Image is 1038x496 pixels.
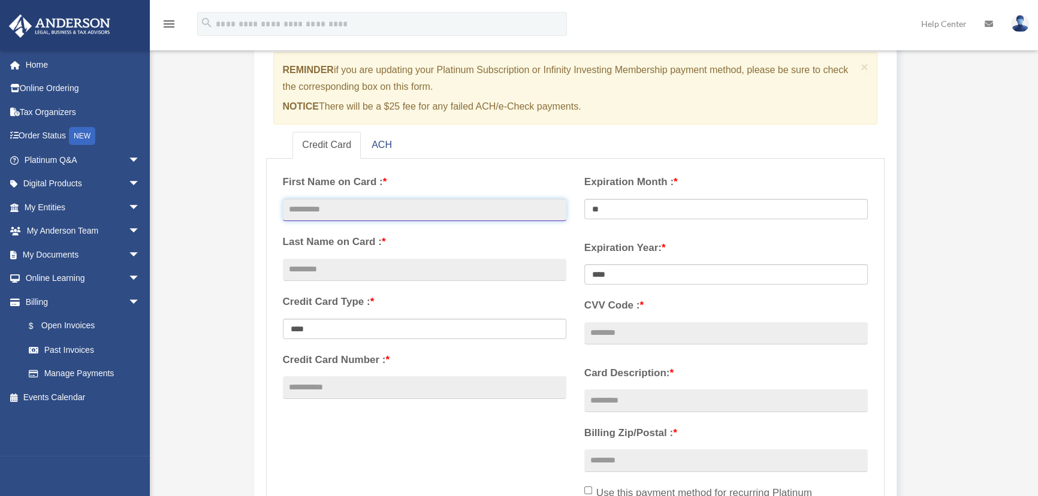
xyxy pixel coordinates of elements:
a: Order StatusNEW [8,124,158,149]
div: if you are updating your Platinum Subscription or Infinity Investing Membership payment method, p... [273,52,878,125]
span: arrow_drop_down [128,219,152,244]
label: CVV Code : [584,297,868,314]
span: arrow_drop_down [128,148,152,173]
label: Credit Card Type : [283,293,566,311]
div: NEW [69,127,95,145]
a: menu [162,21,176,31]
a: $Open Invoices [17,314,158,338]
a: Manage Payments [17,362,152,386]
a: My Entitiesarrow_drop_down [8,195,158,219]
label: Credit Card Number : [283,351,566,369]
input: Use this payment method for recurring Platinum Subscriptions on my account. [584,486,592,494]
i: menu [162,17,176,31]
label: Billing Zip/Postal : [584,424,868,442]
strong: NOTICE [283,101,319,111]
span: arrow_drop_down [128,267,152,291]
span: arrow_drop_down [128,195,152,220]
button: Close [861,61,868,73]
img: User Pic [1011,15,1029,32]
a: Digital Productsarrow_drop_down [8,172,158,196]
a: Tax Organizers [8,100,158,124]
label: Expiration Month : [584,173,868,191]
label: Expiration Year: [584,239,868,257]
img: Anderson Advisors Platinum Portal [5,14,114,38]
strong: REMINDER [283,65,334,75]
p: There will be a $25 fee for any failed ACH/e-Check payments. [283,98,856,115]
a: Online Learningarrow_drop_down [8,267,158,291]
a: Events Calendar [8,385,158,409]
a: Home [8,53,158,77]
label: Card Description: [584,364,868,382]
label: Last Name on Card : [283,233,566,251]
span: arrow_drop_down [128,172,152,196]
span: $ [35,319,41,334]
i: search [200,16,213,29]
a: Billingarrow_drop_down [8,290,158,314]
span: arrow_drop_down [128,243,152,267]
a: My Documentsarrow_drop_down [8,243,158,267]
a: Platinum Q&Aarrow_drop_down [8,148,158,172]
a: Credit Card [292,132,361,159]
a: Online Ordering [8,77,158,101]
label: First Name on Card : [283,173,566,191]
a: Past Invoices [17,338,158,362]
a: My Anderson Teamarrow_drop_down [8,219,158,243]
a: ACH [362,132,402,159]
span: arrow_drop_down [128,290,152,314]
span: × [861,60,868,74]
